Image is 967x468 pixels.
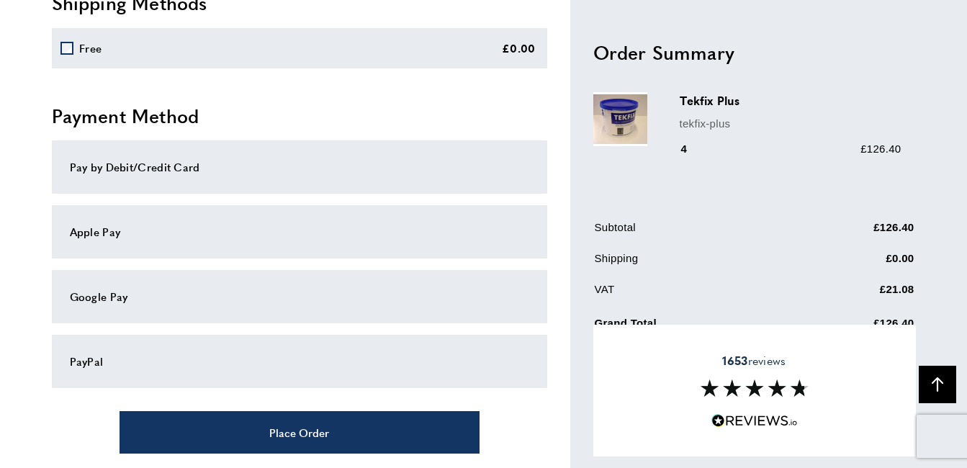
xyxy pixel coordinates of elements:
[711,414,798,428] img: Reviews.io 5 stars
[595,311,788,342] td: Grand Total
[722,353,786,367] span: reviews
[595,218,788,246] td: Subtotal
[70,353,529,370] div: PayPal
[502,40,536,57] div: £0.00
[680,140,708,157] div: 4
[70,223,529,240] div: Apple Pay
[680,92,901,109] h3: Tekfix Plus
[52,103,547,129] h2: Payment Method
[70,288,529,305] div: Google Pay
[120,411,480,454] button: Place Order
[680,114,901,132] p: tekfix-plus
[595,280,788,308] td: VAT
[788,249,914,277] td: £0.00
[70,158,529,176] div: Pay by Debit/Credit Card
[860,142,901,154] span: £126.40
[593,92,647,146] img: Tekfix Plus
[788,280,914,308] td: £21.08
[788,218,914,246] td: £126.40
[722,351,747,368] strong: 1653
[79,40,102,57] div: Free
[701,379,809,397] img: Reviews section
[593,39,916,65] h2: Order Summary
[788,311,914,342] td: £126.40
[595,249,788,277] td: Shipping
